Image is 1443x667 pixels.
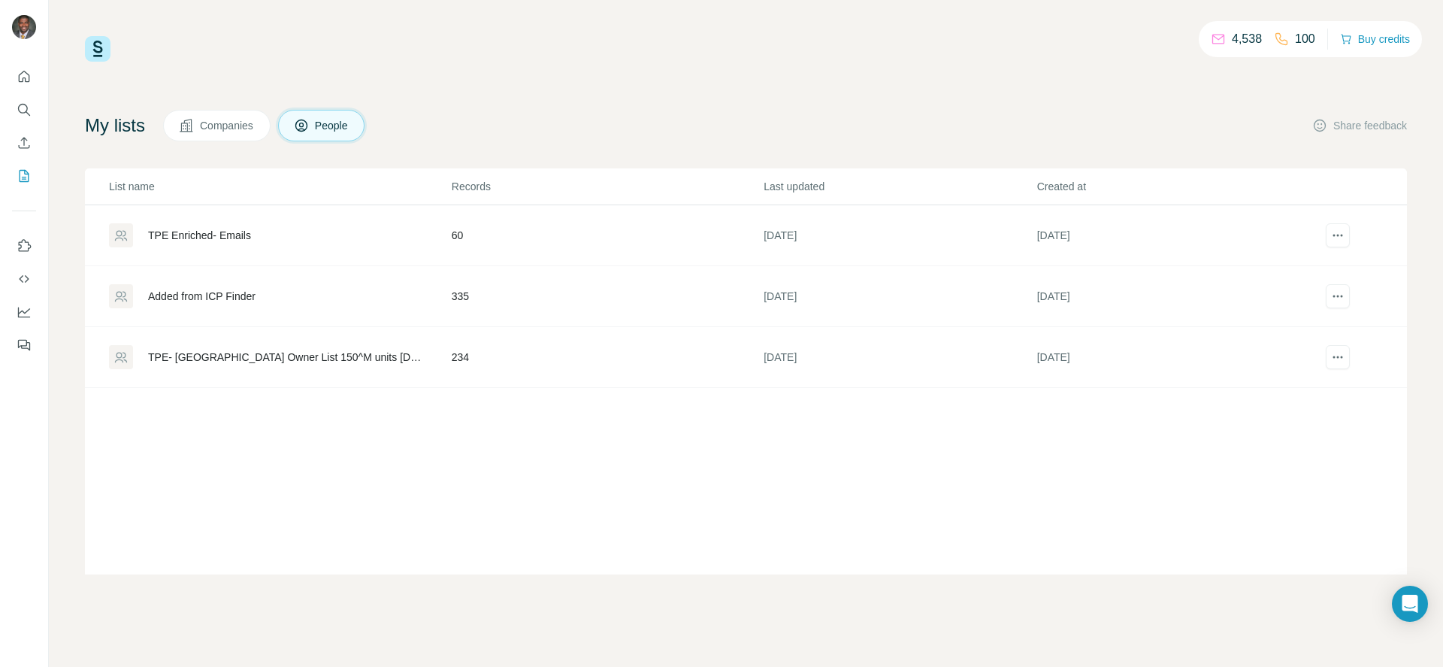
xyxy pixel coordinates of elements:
[200,118,255,133] span: Companies
[148,228,251,243] div: TPE Enriched- Emails
[12,232,36,259] button: Use Surfe on LinkedIn
[1340,29,1410,50] button: Buy credits
[12,299,36,326] button: Dashboard
[1232,30,1262,48] p: 4,538
[1312,118,1407,133] button: Share feedback
[1392,586,1428,622] div: Open Intercom Messenger
[148,350,426,365] div: TPE- [GEOGRAPHIC_DATA] Owner List 150^M units [DATE]
[1036,205,1309,266] td: [DATE]
[12,129,36,156] button: Enrich CSV
[12,15,36,39] img: Avatar
[763,205,1036,266] td: [DATE]
[1326,223,1350,247] button: actions
[12,332,36,359] button: Feedback
[85,36,110,62] img: Surfe Logo
[315,118,349,133] span: People
[764,179,1035,194] p: Last updated
[12,63,36,90] button: Quick start
[12,162,36,189] button: My lists
[148,289,256,304] div: Added from ICP Finder
[12,96,36,123] button: Search
[763,327,1036,388] td: [DATE]
[1326,345,1350,369] button: actions
[451,205,763,266] td: 60
[1326,284,1350,308] button: actions
[85,114,145,138] h4: My lists
[763,266,1036,327] td: [DATE]
[109,179,450,194] p: List name
[451,266,763,327] td: 335
[12,265,36,293] button: Use Surfe API
[1036,327,1309,388] td: [DATE]
[452,179,762,194] p: Records
[451,327,763,388] td: 234
[1037,179,1308,194] p: Created at
[1295,30,1315,48] p: 100
[1036,266,1309,327] td: [DATE]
